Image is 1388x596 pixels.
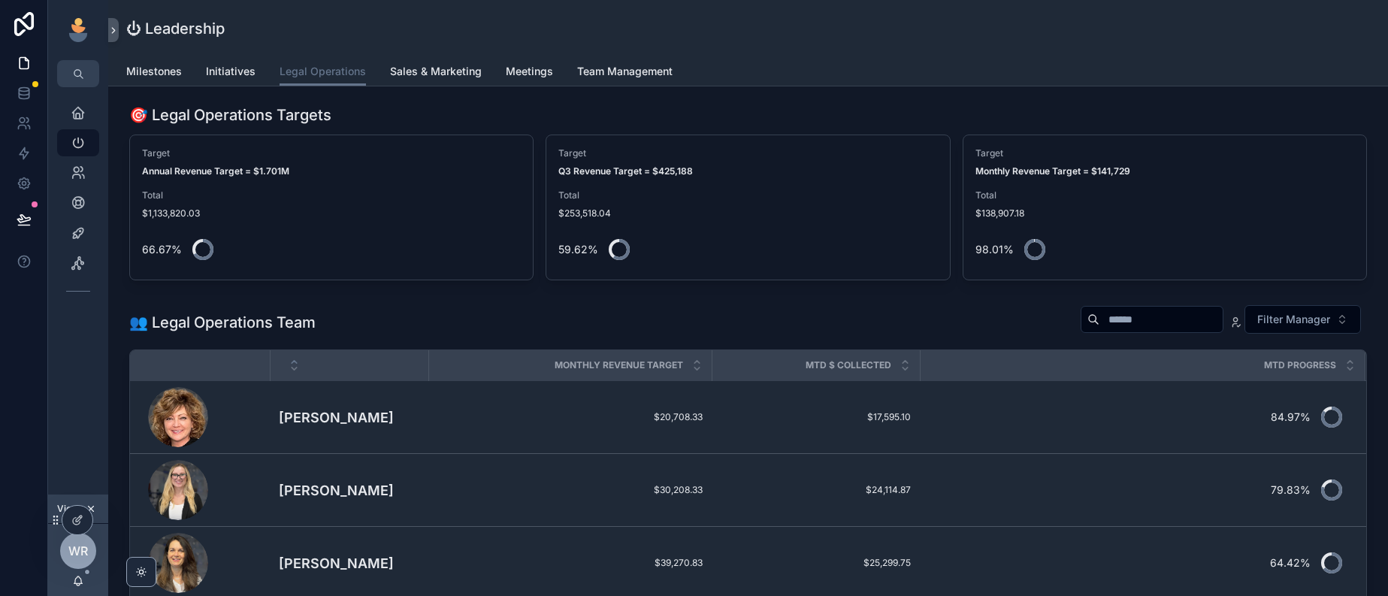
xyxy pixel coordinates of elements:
[279,553,419,573] a: [PERSON_NAME]
[142,189,521,201] span: Total
[126,58,182,88] a: Milestones
[558,165,693,177] strong: Q3 Revenue Target = $425,188
[390,64,482,79] span: Sales & Marketing
[437,411,703,423] a: $20,708.33
[48,87,108,325] div: scrollable content
[437,557,703,569] a: $39,270.83
[558,147,937,159] span: Target
[975,207,1354,219] span: $138,907.18
[390,58,482,88] a: Sales & Marketing
[206,58,256,88] a: Initiatives
[721,411,911,423] a: $17,595.10
[975,189,1354,201] span: Total
[721,557,911,569] a: $25,299.75
[142,234,182,265] div: 66.67%
[142,207,521,219] span: $1,133,820.03
[142,165,289,177] strong: Annual Revenue Target = $1.701M
[506,58,553,88] a: Meetings
[68,542,88,560] span: WR
[921,399,1347,435] a: 84.97%
[1244,305,1361,334] button: Select Button
[506,64,553,79] span: Meetings
[975,147,1354,159] span: Target
[57,503,83,515] span: Viewing as [PERSON_NAME]
[279,407,419,428] a: [PERSON_NAME]
[280,58,366,86] a: Legal Operations
[1264,359,1336,371] span: MTD Progress
[555,359,683,371] span: Monthly Revenue Target
[806,359,891,371] span: MTD $ Collected
[975,165,1130,177] strong: Monthly Revenue Target = $141,729
[721,484,911,496] a: $24,114.87
[577,64,673,79] span: Team Management
[558,189,937,201] span: Total
[1270,548,1311,578] div: 64.42%
[558,207,937,219] span: $253,518.04
[1271,475,1311,505] div: 79.83%
[126,64,182,79] span: Milestones
[1257,312,1330,327] span: Filter Manager
[437,484,703,496] a: $30,208.33
[280,64,366,79] span: Legal Operations
[1271,402,1311,432] div: 84.97%
[142,147,521,159] span: Target
[975,234,1014,265] div: 98.01%
[921,545,1347,581] a: 64.42%
[126,18,225,39] h1: ⏻ Leadership
[279,480,419,501] a: [PERSON_NAME]
[129,104,331,126] h1: 🎯 Legal Operations Targets
[206,64,256,79] span: Initiatives
[577,58,673,88] a: Team Management
[558,234,598,265] div: 59.62%
[921,472,1347,508] a: 79.83%
[66,18,90,42] img: App logo
[129,312,316,333] h1: 👥 Legal Operations Team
